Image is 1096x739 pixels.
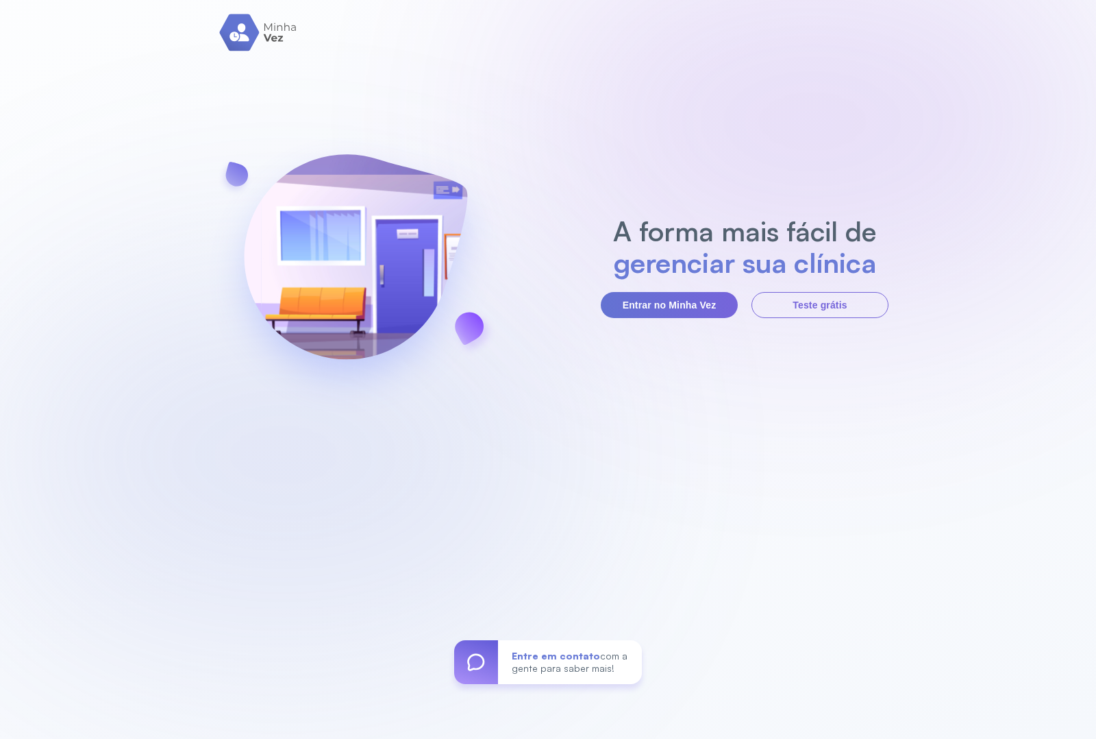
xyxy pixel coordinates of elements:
[498,640,642,684] div: com a gente para saber mais!
[512,650,600,662] span: Entre em contato
[208,118,503,416] img: banner-login.svg
[454,640,642,684] a: Entre em contatocom a gente para saber mais!
[601,292,738,318] button: Entrar no Minha Vez
[219,14,298,51] img: logo.svg
[606,247,884,278] h2: gerenciar sua clínica
[751,292,888,318] button: Teste grátis
[606,215,884,247] h2: A forma mais fácil de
